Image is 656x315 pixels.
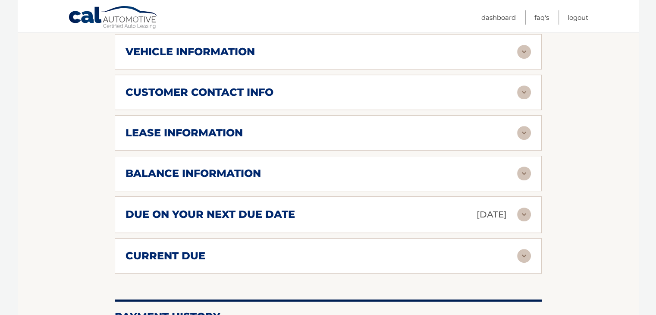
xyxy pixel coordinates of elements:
[481,10,516,25] a: Dashboard
[517,126,531,140] img: accordion-rest.svg
[568,10,588,25] a: Logout
[517,45,531,59] img: accordion-rest.svg
[126,126,243,139] h2: lease information
[126,167,261,180] h2: balance information
[126,249,205,262] h2: current due
[126,86,273,99] h2: customer contact info
[534,10,549,25] a: FAQ's
[477,207,507,222] p: [DATE]
[517,208,531,221] img: accordion-rest.svg
[126,45,255,58] h2: vehicle information
[68,6,159,31] a: Cal Automotive
[517,85,531,99] img: accordion-rest.svg
[126,208,295,221] h2: due on your next due date
[517,167,531,180] img: accordion-rest.svg
[517,249,531,263] img: accordion-rest.svg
